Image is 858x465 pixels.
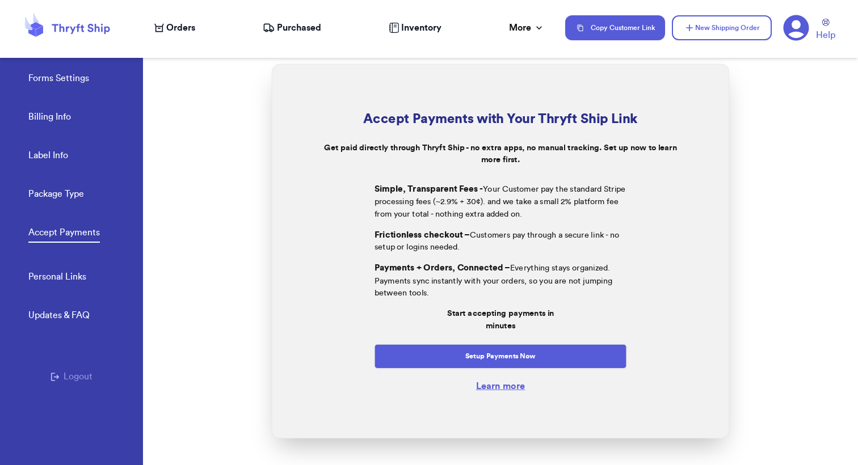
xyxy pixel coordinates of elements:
a: Purchased [263,21,321,35]
a: Accept Payments [28,226,100,243]
div: More [509,21,545,35]
h2: Accept Payments with Your Thryft Ship Link [301,109,700,129]
a: Orders [154,21,195,35]
a: Package Type [28,187,84,203]
p: Customers pay through a secure link - no setup or logins needed. [375,228,627,253]
span: Simple, Transparent Fees - [375,184,483,193]
a: Inventory [389,21,441,35]
a: Learn more [476,381,525,390]
p: Your Customer pay the standard Stripe processing fees (~2.9% + 30¢). and we take a small 2% platf... [375,183,627,220]
span: Frictionless checkout – [375,230,470,239]
span: Inventory [401,21,441,35]
button: Setup Payments Now [375,344,627,369]
a: Label Info [28,149,68,164]
a: Help [816,19,835,42]
span: Help [816,28,835,42]
div: Updates & FAQ [28,308,90,322]
span: Payments + Orders, Connected – [375,264,510,272]
button: New Shipping Order [672,15,772,40]
div: Start accepting payments in minutes [375,307,627,332]
a: Billing Info [28,110,71,126]
button: Logout [51,370,92,383]
a: Updates & FAQ [28,308,90,324]
p: Everything stays organized. Payments sync instantly with your orders, so you are not jumping betw... [375,261,627,299]
span: Purchased [277,21,321,35]
span: Orders [166,21,195,35]
button: Copy Customer Link [565,15,665,40]
a: Forms Settings [28,71,89,87]
p: Get paid directly through Thryft Ship - no extra apps, no manual tracking. Set up now to learn mo... [301,142,700,166]
a: Personal Links [28,270,86,286]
